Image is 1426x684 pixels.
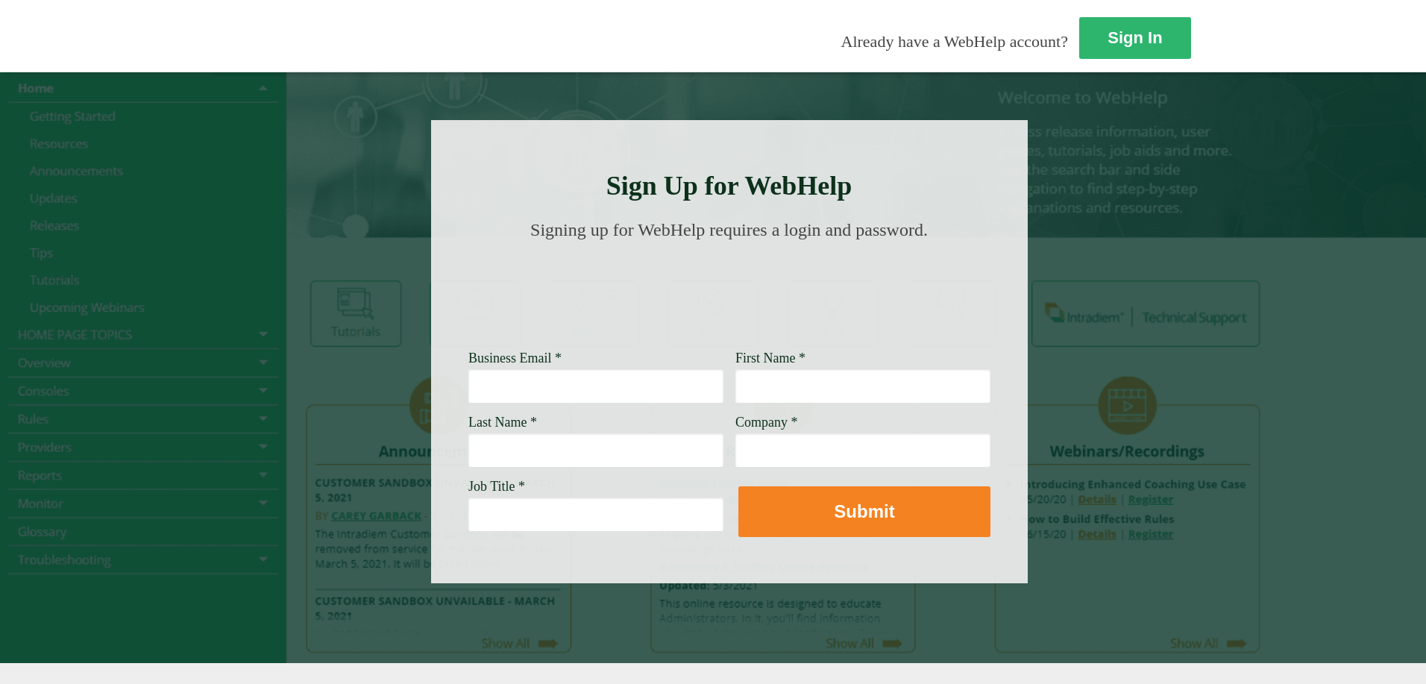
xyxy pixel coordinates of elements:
span: Company * [735,415,798,430]
span: Last Name * [468,415,537,430]
img: Need Credentials? Sign up below. Have Credentials? Use the sign-in button. [477,255,981,330]
strong: Sign Up for WebHelp [606,171,852,201]
span: Job Title * [468,479,525,494]
strong: Sign In [1108,28,1162,47]
span: Already have a WebHelp account? [841,32,1068,51]
span: Signing up for WebHelp requires a login and password. [530,220,928,239]
span: Business Email * [468,351,562,365]
a: Sign In [1079,17,1191,59]
strong: Submit [834,501,894,521]
button: Submit [738,486,990,537]
span: First Name * [735,351,805,365]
